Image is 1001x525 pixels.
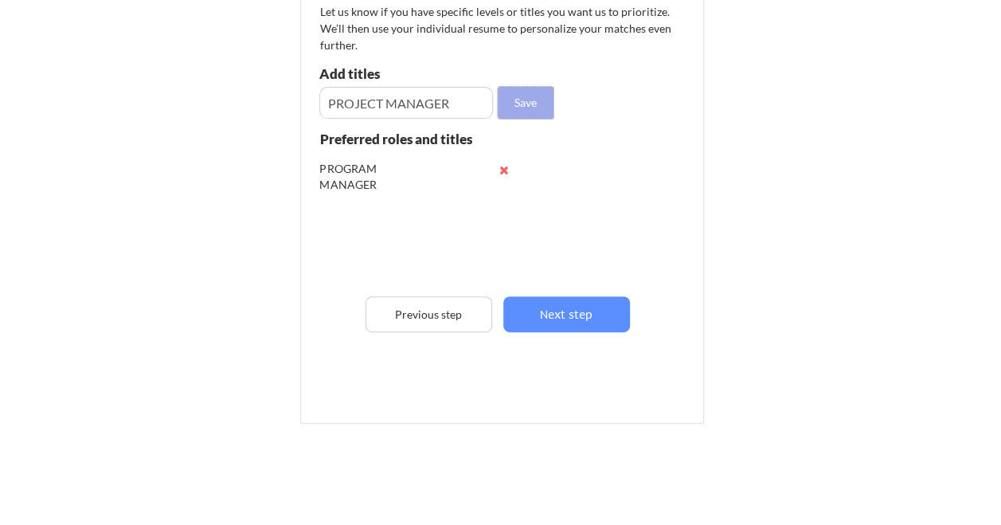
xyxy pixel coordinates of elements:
[320,132,493,146] div: Preferred roles and titles
[320,3,674,53] div: Let us know if you have specific levels or titles you want us to prioritize. We’ll then use your ...
[319,87,494,119] input: E.g. Senior Product Manager
[366,296,492,332] button: Previous step
[319,67,489,80] div: Add titles
[320,161,424,192] div: PROGRAM MANAGER
[498,87,553,119] button: Save
[503,296,630,332] button: Next step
